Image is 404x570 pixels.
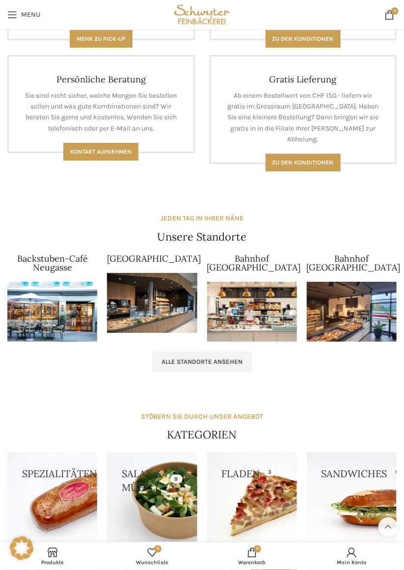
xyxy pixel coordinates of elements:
[102,545,202,568] a: 0 Wunschliste
[207,560,297,566] span: Warenkorb
[7,560,97,566] span: Produkte
[70,148,132,155] span: Kontakt aufnehmen
[172,10,232,18] a: Site logo
[2,545,102,568] a: Produkte
[379,5,399,25] a: 0
[202,545,302,568] div: My cart
[302,545,402,568] a: Mein Konto
[266,30,341,48] a: Zu den Konditionen
[254,545,261,553] span: 0
[2,5,45,25] a: Open mobile menu
[161,213,243,224] div: JEDEN TAG IN IHRER NÄHE
[307,560,397,566] span: Mein Konto
[152,352,252,372] a: Alle Standorte ansehen
[63,143,138,161] a: Kontakt aufnehmen
[17,253,88,273] a: Backstuben-Café Neugasse
[207,253,301,273] a: Bahnhof [GEOGRAPHIC_DATA]
[107,253,201,264] a: [GEOGRAPHIC_DATA]
[391,7,399,15] span: 0
[167,427,237,442] h4: KATEGORIEN
[158,229,247,244] h4: Unsere Standorte
[21,11,40,18] span: Menu
[226,90,381,145] p: Ab einem Bestellwert von CHF 150.- liefern wir gratis im Grossraum [GEOGRAPHIC_DATA]. Haben Sie e...
[154,545,162,553] span: 0
[272,35,334,42] span: Zu den Konditionen
[70,30,133,48] a: Mehr zu Pick-Up
[226,74,381,85] h4: Gratis Lieferung
[378,517,398,537] a: Scroll to top button
[272,159,334,166] span: Zu den konditionen
[266,154,341,171] a: Zu den konditionen
[77,35,126,42] span: Mehr zu Pick-Up
[307,253,401,273] a: Bahnhof [GEOGRAPHIC_DATA]
[24,74,179,85] h4: Persönliche Beratung
[107,560,197,566] span: Wunschliste
[102,545,202,568] div: Meine Wunschliste
[162,358,242,366] span: Alle Standorte ansehen
[141,411,263,422] div: STÖBERN SIE DURCH UNSER ANGEBOT
[202,545,302,568] a: 0 Warenkorb
[24,90,179,135] p: Sie sind nicht sicher, welche Mengen Sie bestellen sollen und was gute Kombinationen sind? Wir be...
